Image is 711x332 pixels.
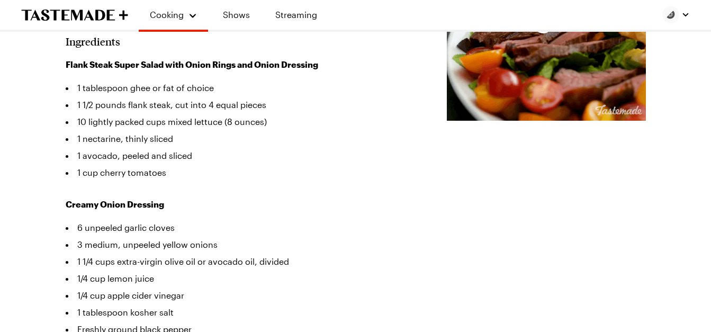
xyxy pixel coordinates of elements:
[66,253,415,270] li: 1 1/4 cups extra-virgin olive oil or avocado oil, divided
[66,270,415,287] li: 1/4 cup lemon juice
[66,35,120,48] h2: Ingredients
[66,236,415,253] li: 3 medium, unpeeled yellow onions
[66,113,415,130] li: 10 lightly packed cups mixed lettuce (8 ounces)
[149,4,197,25] button: Cooking
[150,10,184,20] span: Cooking
[66,79,415,96] li: 1 tablespoon ghee or fat of choice
[66,287,415,304] li: 1/4 cup apple cider vinegar
[66,198,415,211] h3: Creamy Onion Dressing
[66,219,415,236] li: 6 unpeeled garlic cloves
[662,6,690,23] button: Profile picture
[66,58,415,71] h3: Flank Steak Super Salad with Onion Rings and Onion Dressing
[66,304,415,321] li: 1 tablespoon kosher salt
[662,6,679,23] img: Profile picture
[21,9,128,21] a: To Tastemade Home Page
[66,164,415,181] li: 1 cup cherry tomatoes
[66,130,415,147] li: 1 nectarine, thinly sliced
[66,147,415,164] li: 1 avocado, peeled and sliced
[66,96,415,113] li: 1 1/2 pounds flank steak, cut into 4 equal pieces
